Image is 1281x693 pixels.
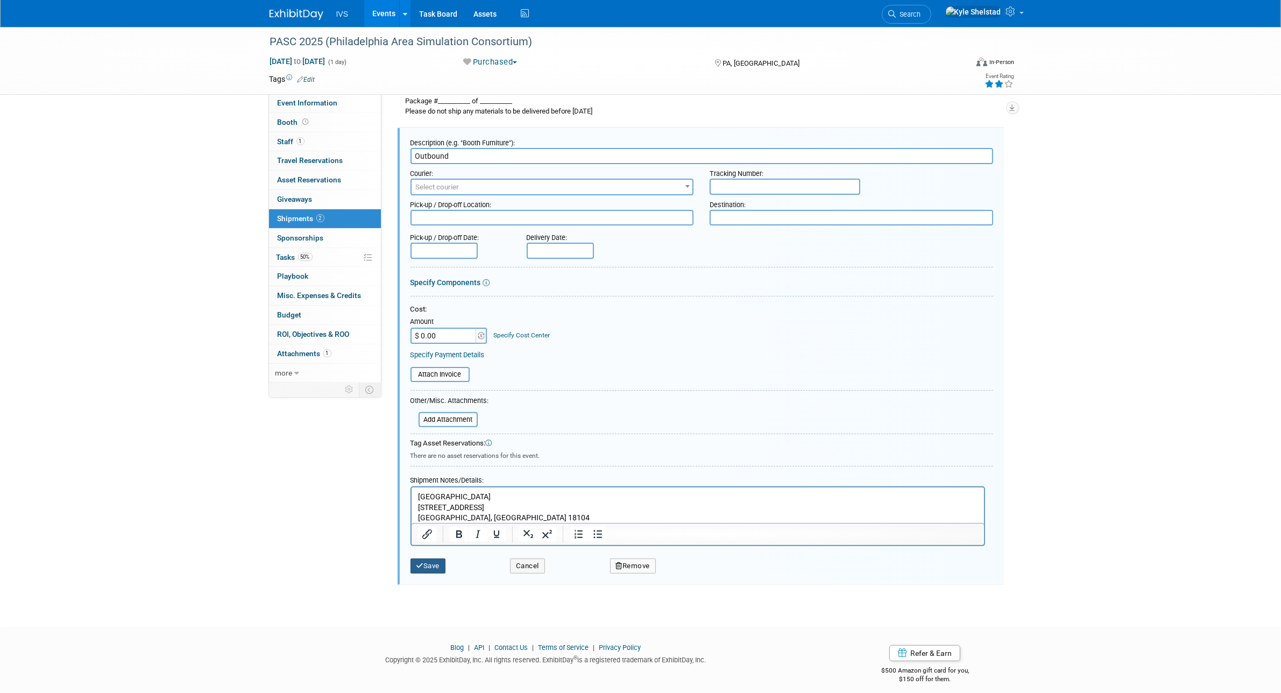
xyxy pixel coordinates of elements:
[411,471,985,486] div: Shipment Notes/Details:
[723,59,799,67] span: PA, [GEOGRAPHIC_DATA]
[278,156,343,165] span: Travel Reservations
[266,32,951,52] div: PASC 2025 (Philadelphia Area Simulation Consortium)
[298,253,313,261] span: 50%
[269,344,381,363] a: Attachments1
[418,527,436,542] button: Insert/edit link
[278,330,350,338] span: ROI, Objectives & ROO
[336,10,349,18] span: IVS
[278,272,309,280] span: Playbook
[411,439,993,449] div: Tag Asset Reservations:
[298,76,315,83] a: Edit
[269,209,381,228] a: Shipments2
[411,558,446,574] button: Save
[519,527,537,542] button: Subscript
[301,118,311,126] span: Booth not reserved yet
[411,164,694,179] div: Courier:
[269,151,381,170] a: Travel Reservations
[412,487,984,523] iframe: Rich Text Area
[588,527,606,542] button: Bullet list
[838,659,1012,684] div: $500 Amazon gift card for you,
[359,383,381,397] td: Toggle Event Tabs
[293,57,303,66] span: to
[278,234,324,242] span: Sponsorships
[269,113,381,132] a: Booth
[328,59,347,66] span: (1 day)
[510,558,545,574] button: Cancel
[889,645,960,661] a: Refer & Earn
[411,317,489,328] div: Amount
[278,310,302,319] span: Budget
[411,133,993,148] div: Description (e.g. "Booth Furniture"):
[599,643,641,652] a: Privacy Policy
[710,195,993,210] div: Destination:
[537,527,556,542] button: Superscript
[450,643,464,652] a: Blog
[269,286,381,305] a: Misc. Expenses & Credits
[277,253,313,261] span: Tasks
[486,643,493,652] span: |
[269,132,381,151] a: Staff1
[416,183,459,191] span: Select courier
[465,643,472,652] span: |
[882,5,931,24] a: Search
[976,58,987,66] img: Format-Inperson.png
[449,527,468,542] button: Bold
[411,351,485,359] a: Specify Payment Details
[985,74,1014,79] div: Event Rating
[411,449,993,461] div: There are no asset reservations for this event.
[610,558,656,574] button: Remove
[270,653,823,665] div: Copyright © 2025 ExhibitDay, Inc. All rights reserved. ExhibitDay is a registered trademark of Ex...
[411,396,489,408] div: Other/Misc. Attachments:
[838,675,1012,684] div: $150 off for them.
[269,364,381,383] a: more
[538,643,589,652] a: Terms of Service
[270,74,315,84] td: Tags
[278,175,342,184] span: Asset Reservations
[269,267,381,286] a: Playbook
[529,643,536,652] span: |
[269,171,381,189] a: Asset Reservations
[275,369,293,377] span: more
[487,527,505,542] button: Underline
[6,4,567,36] p: [GEOGRAPHIC_DATA] [STREET_ADDRESS] [GEOGRAPHIC_DATA], [GEOGRAPHIC_DATA] 18104
[269,190,381,209] a: Giveaways
[323,349,331,357] span: 1
[278,195,313,203] span: Giveaways
[411,228,511,243] div: Pick-up / Drop-off Date:
[411,305,993,315] div: Cost:
[474,643,484,652] a: API
[316,214,324,222] span: 2
[269,94,381,112] a: Event Information
[411,195,694,210] div: Pick-up / Drop-off Location:
[270,56,326,66] span: [DATE] [DATE]
[278,98,338,107] span: Event Information
[269,325,381,344] a: ROI, Objectives & ROO
[278,214,324,223] span: Shipments
[278,349,331,358] span: Attachments
[896,10,921,18] span: Search
[269,248,381,267] a: Tasks50%
[269,306,381,324] a: Budget
[296,137,305,145] span: 1
[278,137,305,146] span: Staff
[459,56,521,68] button: Purchased
[468,527,486,542] button: Italic
[989,58,1014,66] div: In-Person
[569,527,588,542] button: Numbered list
[493,331,550,339] a: Specify Cost Center
[574,655,577,661] sup: ®
[278,118,311,126] span: Booth
[590,643,597,652] span: |
[710,164,993,179] div: Tracking Number:
[945,6,1002,18] img: Kyle Shelstad
[494,643,528,652] a: Contact Us
[269,229,381,247] a: Sponsorships
[904,56,1015,72] div: Event Format
[278,291,362,300] span: Misc. Expenses & Credits
[527,228,660,243] div: Delivery Date:
[341,383,359,397] td: Personalize Event Tab Strip
[6,4,567,36] body: Rich Text Area. Press ALT-0 for help.
[270,9,323,20] img: ExhibitDay
[411,278,481,287] a: Specify Components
